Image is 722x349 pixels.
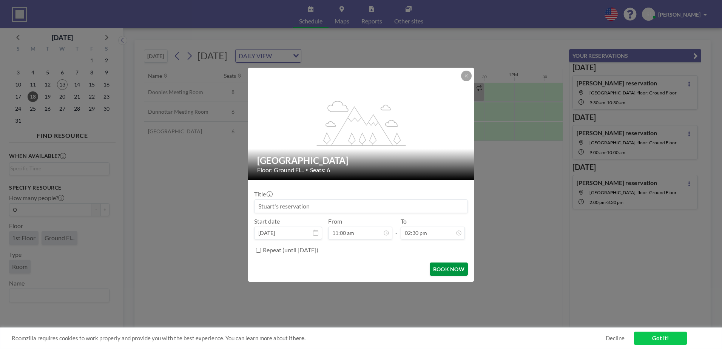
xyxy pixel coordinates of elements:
[328,218,342,225] label: From
[257,166,304,174] span: Floor: Ground Fl...
[395,220,398,237] span: -
[293,335,305,341] a: here.
[263,246,318,254] label: Repeat (until [DATE])
[317,100,406,145] g: flex-grow: 1.2;
[12,335,606,342] span: Roomzilla requires cookies to work properly and provide you with the best experience. You can lea...
[257,155,466,166] h2: [GEOGRAPHIC_DATA]
[606,335,625,342] a: Decline
[634,332,687,345] a: Got it!
[255,200,467,213] input: Stuart's reservation
[254,190,272,198] label: Title
[305,167,308,173] span: •
[430,263,468,276] button: BOOK NOW
[310,166,330,174] span: Seats: 6
[254,218,280,225] label: Start date
[401,218,407,225] label: To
